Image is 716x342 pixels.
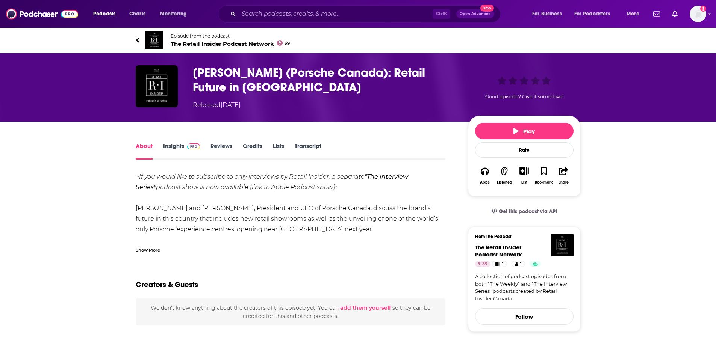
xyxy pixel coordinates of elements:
[210,142,232,160] a: Reviews
[145,31,163,49] img: The Retail Insider Podcast Network
[502,261,504,268] span: 1
[252,184,333,191] a: link to Apple Podcast show
[136,65,178,107] img: Marc Ouayoun (Porsche Canada): Retail Future in Canada
[433,9,450,19] span: Ctrl K
[527,8,571,20] button: open menu
[512,261,525,267] a: 1
[475,308,574,325] button: Follow
[521,180,527,185] div: List
[569,8,621,20] button: open menu
[475,244,522,258] a: The Retail Insider Podcast Network
[187,143,200,149] img: Podchaser Pro
[650,8,663,20] a: Show notifications dropdown
[497,180,512,185] div: Listened
[554,162,573,189] button: Share
[535,180,553,185] div: Bookmark
[480,5,494,12] span: New
[475,273,574,302] a: A collection of podcast episodes from both "The Weekly" and "The Interview Series" podcasts creat...
[193,65,456,95] h1: Marc Ouayoun (Porsche Canada): Retail Future in Canada
[93,9,115,19] span: Podcasts
[136,173,408,191] i: ~If you would like to subscribe to only interviews by Retail Insider, a separate podcast show is ...
[136,142,153,160] a: About
[456,9,494,18] button: Open AdvancedNew
[285,42,290,45] span: 39
[136,31,581,49] a: The Retail Insider Podcast NetworkEpisode from the podcastThe Retail Insider Podcast Network39
[129,9,145,19] span: Charts
[574,9,610,19] span: For Podcasters
[621,8,649,20] button: open menu
[295,142,321,160] a: Transcript
[136,280,198,289] h2: Creators & Guests
[460,12,491,16] span: Open Advanced
[627,9,639,19] span: More
[160,9,187,19] span: Monitoring
[516,167,532,175] button: Show More Button
[520,261,522,268] span: 1
[513,128,535,135] span: Play
[480,180,490,185] div: Apps
[690,6,706,22] span: Logged in as amaclellan
[136,173,408,191] strong: "The Interview Series"
[475,123,574,139] button: Play
[669,8,681,20] a: Show notifications dropdown
[485,202,563,221] a: Get this podcast via API
[333,184,338,191] i: )~
[155,8,197,20] button: open menu
[482,261,487,268] span: 39
[171,33,290,39] span: Episode from the podcast
[551,234,574,256] img: The Retail Insider Podcast Network
[340,305,391,311] button: add them yourself
[690,6,706,22] button: Show profile menu
[193,101,241,110] div: Released [DATE]
[151,304,430,319] span: We don't know anything about the creators of this episode yet . You can so they can be credited f...
[475,162,495,189] button: Apps
[163,142,200,160] a: InsightsPodchaser Pro
[273,142,284,160] a: Lists
[690,6,706,22] img: User Profile
[239,8,433,20] input: Search podcasts, credits, & more...
[485,94,563,99] span: Good episode? Give it some love!
[475,234,568,239] h3: From The Podcast
[559,180,569,185] div: Share
[243,142,262,160] a: Credits
[171,40,290,47] span: The Retail Insider Podcast Network
[88,8,125,20] button: open menu
[124,8,150,20] a: Charts
[514,162,534,189] div: Show More ButtonList
[499,208,557,215] span: Get this podcast via API
[475,142,574,158] div: Rate
[475,261,490,267] a: 39
[225,5,508,23] div: Search podcasts, credits, & more...
[700,6,706,12] svg: Add a profile image
[534,162,554,189] button: Bookmark
[495,162,514,189] button: Listened
[532,9,562,19] span: For Business
[6,7,78,21] img: Podchaser - Follow, Share and Rate Podcasts
[492,261,507,267] a: 1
